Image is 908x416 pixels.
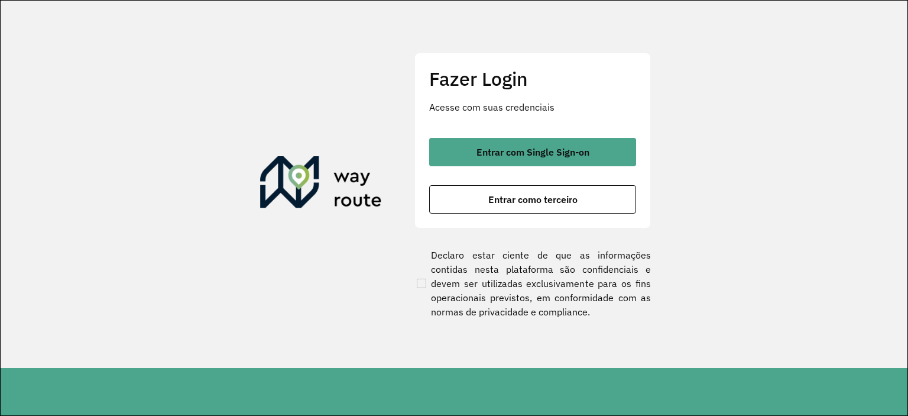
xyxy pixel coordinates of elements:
p: Acesse com suas credenciais [429,100,636,114]
span: Entrar com Single Sign-on [476,147,589,157]
h2: Fazer Login [429,67,636,90]
label: Declaro estar ciente de que as informações contidas nesta plataforma são confidenciais e devem se... [414,248,651,319]
span: Entrar como terceiro [488,195,578,204]
img: Roteirizador AmbevTech [260,156,382,213]
button: button [429,185,636,214]
button: button [429,138,636,166]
